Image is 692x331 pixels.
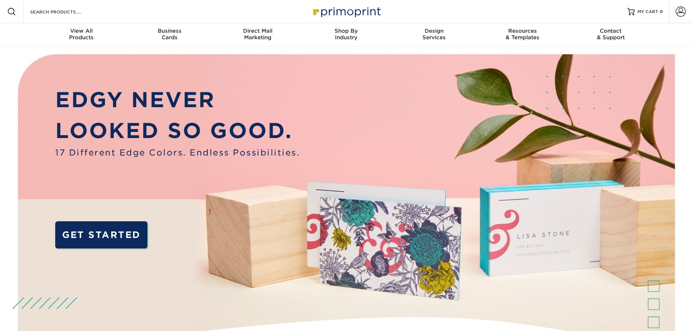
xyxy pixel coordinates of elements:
p: EDGY NEVER [55,84,300,116]
span: Business [125,28,214,34]
a: View AllProducts [37,23,126,47]
span: Direct Mail [214,28,302,34]
span: 0 [660,9,663,14]
span: Design [390,28,478,34]
span: 17 Different Edge Colors. Endless Possibilities. [55,146,300,159]
span: MY CART [638,9,658,15]
input: SEARCH PRODUCTS..... [29,7,100,16]
div: & Templates [478,28,567,41]
span: View All [37,28,126,34]
a: BusinessCards [125,23,214,47]
span: Contact [567,28,655,34]
div: Industry [302,28,390,41]
div: Cards [125,28,214,41]
div: Services [390,28,478,41]
a: DesignServices [390,23,478,47]
span: Shop By [302,28,390,34]
a: GET STARTED [55,221,147,249]
div: Marketing [214,28,302,41]
p: LOOKED SO GOOD. [55,115,300,146]
img: Primoprint [310,4,383,19]
div: & Support [567,28,655,41]
div: Products [37,28,126,41]
a: Shop ByIndustry [302,23,390,47]
a: Resources& Templates [478,23,567,47]
a: Direct MailMarketing [214,23,302,47]
span: Resources [478,28,567,34]
a: Contact& Support [567,23,655,47]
